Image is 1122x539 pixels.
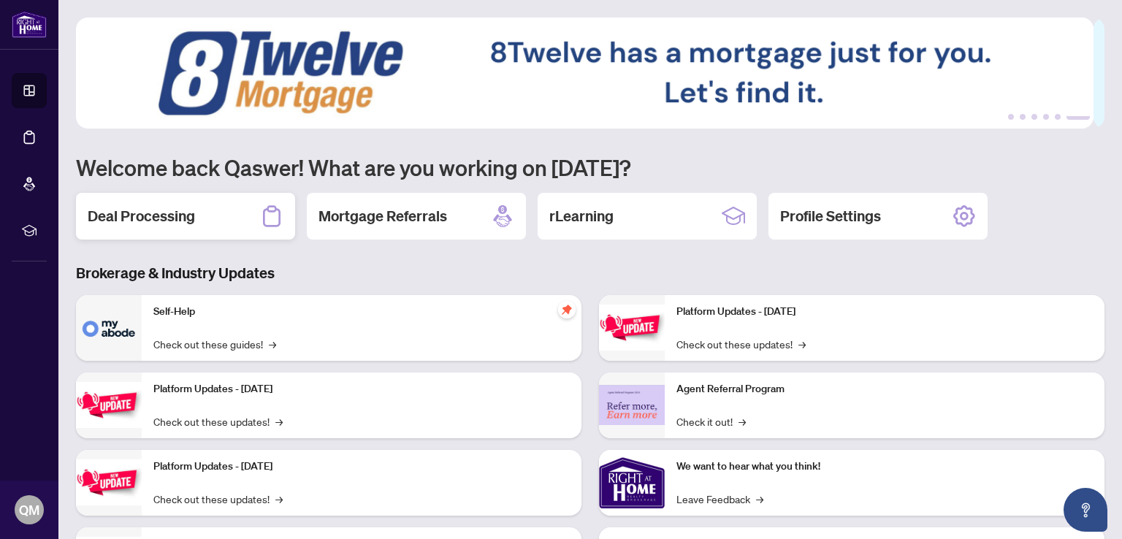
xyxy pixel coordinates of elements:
[88,206,195,226] h2: Deal Processing
[676,459,1093,475] p: We want to hear what you think!
[1066,114,1090,120] button: 6
[599,385,665,425] img: Agent Referral Program
[1055,114,1061,120] button: 5
[76,153,1104,181] h1: Welcome back Qaswer! What are you working on [DATE]?
[76,18,1094,129] img: Slide 5
[12,11,47,38] img: logo
[153,304,570,320] p: Self-Help
[599,305,665,351] img: Platform Updates - June 23, 2025
[676,413,746,429] a: Check it out!→
[599,450,665,516] img: We want to hear what you think!
[1064,488,1107,532] button: Open asap
[739,413,746,429] span: →
[76,263,1104,283] h3: Brokerage & Industry Updates
[780,206,881,226] h2: Profile Settings
[676,491,763,507] a: Leave Feedback→
[153,381,570,397] p: Platform Updates - [DATE]
[676,336,806,352] a: Check out these updates!→
[275,413,283,429] span: →
[153,336,276,352] a: Check out these guides!→
[269,336,276,352] span: →
[275,491,283,507] span: →
[676,304,1093,320] p: Platform Updates - [DATE]
[76,459,142,505] img: Platform Updates - July 21, 2025
[676,381,1093,397] p: Agent Referral Program
[153,459,570,475] p: Platform Updates - [DATE]
[798,336,806,352] span: →
[76,382,142,428] img: Platform Updates - September 16, 2025
[76,295,142,361] img: Self-Help
[1008,114,1014,120] button: 1
[1020,114,1026,120] button: 2
[1031,114,1037,120] button: 3
[153,491,283,507] a: Check out these updates!→
[318,206,447,226] h2: Mortgage Referrals
[756,491,763,507] span: →
[153,413,283,429] a: Check out these updates!→
[19,500,39,520] span: QM
[549,206,614,226] h2: rLearning
[1043,114,1049,120] button: 4
[558,301,576,318] span: pushpin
